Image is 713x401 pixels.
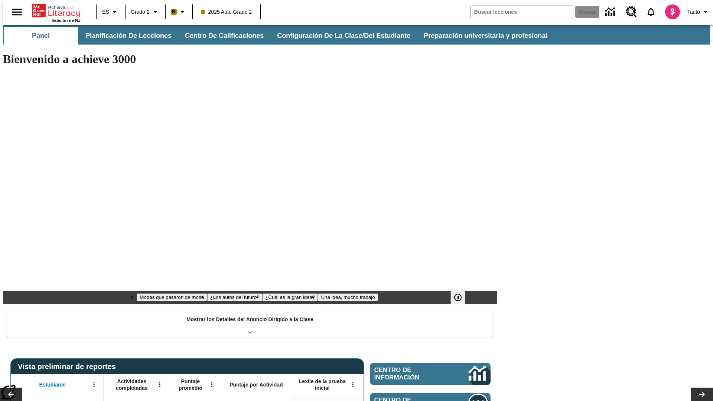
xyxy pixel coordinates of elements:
[3,27,554,45] div: Subbarra de navegación
[32,3,81,23] div: Portada
[665,4,680,19] img: avatar image
[450,291,473,304] div: Pausar
[271,27,416,45] button: Configuración de la clase/del estudiante
[347,379,358,390] button: Abrir menú
[102,8,109,16] span: ES
[4,27,78,45] button: Panel
[131,8,150,16] span: Grado 2
[684,5,713,19] button: Perfil/Configuración
[99,5,123,19] button: Lenguaje: ES, Selecciona un idioma
[370,363,491,385] a: Centro de información
[621,2,641,22] a: Centro de recursos, Se abrirá en una pestaña nueva.
[179,27,270,45] button: Centro de calificaciones
[7,311,493,337] div: Mostrar los Detalles del Anuncio Dirigido a la Clase
[79,27,178,45] button: Planificación de lecciones
[88,379,100,390] button: Abrir menú
[450,291,465,304] button: Pausar
[601,2,621,22] a: Centro de información
[295,378,349,391] span: Lexile de la prueba inicial
[172,7,176,16] span: B
[229,381,283,388] span: Puntaje por Actividad
[201,8,252,16] span: 2025 Auto Grade 2
[3,25,710,45] div: Subbarra de navegación
[3,52,497,66] h1: Bienvenido a achieve 3000
[206,379,217,390] button: Abrir menú
[39,381,66,388] span: Estudiante
[128,5,163,19] button: Grado: Grado 2, Elige un grado
[661,2,684,22] button: Escoja un nuevo avatar
[471,6,573,18] input: Buscar campo
[374,366,444,381] span: Centro de información
[641,2,661,22] a: Notificaciones
[186,316,313,323] p: Mostrar los Detalles del Anuncio Dirigido a la Clase
[168,5,190,19] button: Boost El color de la clase es anaranjado claro. Cambiar el color de la clase.
[262,293,318,301] button: Diapositiva 3 ¿Cuál es la gran idea?
[6,1,28,23] button: Abrir el menú lateral
[32,3,81,18] a: Portada
[173,378,208,391] span: Puntaje promedio
[691,388,713,401] button: Carrusel de lecciones, seguir
[418,27,553,45] button: Preparación universitaria y profesional
[52,18,81,23] span: Edición de NJ
[318,293,378,301] button: Diapositiva 4 Una idea, mucho trabajo
[687,8,700,16] span: Tauto
[154,379,165,390] button: Abrir menú
[107,378,156,391] span: Actividades completadas
[18,362,120,371] span: Vista preliminar de reportes
[207,293,263,301] button: Diapositiva 2 ¿Los autos del futuro?
[137,293,207,301] button: Diapositiva 1 Modas que pasaron de moda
